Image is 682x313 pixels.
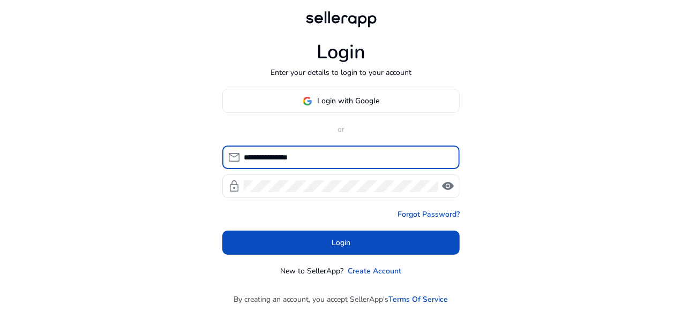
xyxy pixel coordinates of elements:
[317,41,365,64] h1: Login
[222,89,460,113] button: Login with Google
[303,96,312,106] img: google-logo.svg
[398,209,460,220] a: Forgot Password?
[348,265,402,277] a: Create Account
[222,231,460,255] button: Login
[389,294,448,305] a: Terms Of Service
[271,67,411,78] p: Enter your details to login to your account
[228,180,241,193] span: lock
[281,265,344,277] p: New to SellerApp?
[228,151,241,164] span: mail
[222,124,460,135] p: or
[318,95,380,106] span: Login with Google
[332,237,350,248] span: Login
[441,180,454,193] span: visibility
